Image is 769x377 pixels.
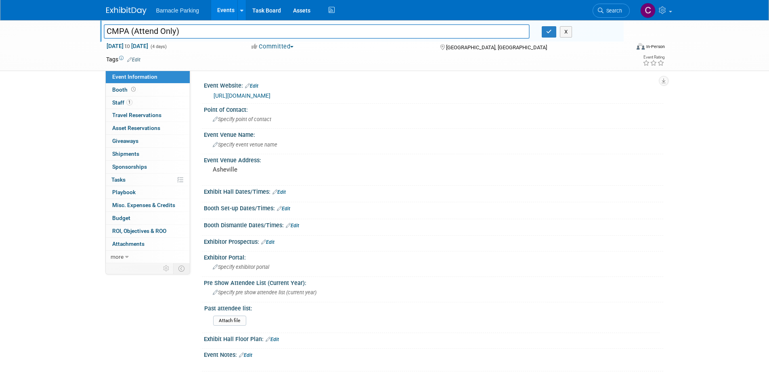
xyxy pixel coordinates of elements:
div: Event Website: [204,80,663,90]
div: Event Rating [643,55,664,59]
a: Asset Reservations [106,122,190,134]
span: Specify exhibitor portal [213,264,269,270]
span: Budget [112,215,130,221]
a: Edit [277,206,290,212]
span: Barnacle Parking [156,7,199,14]
div: Event Format [582,42,665,54]
div: Event Venue Name: [204,129,663,139]
span: Search [603,8,622,14]
a: Shipments [106,148,190,160]
a: Tasks [106,174,190,186]
img: Courtney Daniel [640,3,656,18]
a: Misc. Expenses & Credits [106,199,190,212]
td: Personalize Event Tab Strip [159,263,174,274]
a: Search [593,4,630,18]
span: Misc. Expenses & Credits [112,202,175,208]
td: Tags [106,55,140,63]
span: Sponsorships [112,163,147,170]
a: Edit [245,83,258,89]
span: Staff [112,99,132,106]
a: Edit [127,57,140,63]
span: [DATE] [DATE] [106,42,149,50]
span: Booth [112,86,137,93]
a: Staff1 [106,96,190,109]
span: [GEOGRAPHIC_DATA], [GEOGRAPHIC_DATA] [446,44,547,50]
span: Asset Reservations [112,125,160,131]
div: Exhibit Hall Floor Plan: [204,333,663,343]
a: Edit [286,223,299,228]
span: Shipments [112,151,139,157]
a: Attachments [106,238,190,250]
div: Event Venue Address: [204,154,663,164]
span: Attachments [112,241,145,247]
span: Tasks [111,176,126,183]
span: Travel Reservations [112,112,161,118]
span: to [124,43,131,49]
div: Point of Contact: [204,104,663,114]
div: Past attendee list: [204,302,660,312]
a: Edit [239,352,252,358]
a: Travel Reservations [106,109,190,121]
div: Event Notes: [204,349,663,359]
div: Exhibitor Prospectus: [204,236,663,246]
span: Playbook [112,189,136,195]
span: Specify point of contact [213,116,271,122]
span: Specify event venue name [213,142,277,148]
a: Playbook [106,186,190,199]
div: In-Person [646,44,665,50]
pre: Asheville [213,166,386,173]
button: X [560,26,572,38]
button: Committed [249,42,297,51]
div: Booth Dismantle Dates/Times: [204,219,663,230]
div: Booth Set-up Dates/Times: [204,202,663,213]
span: Event Information [112,73,157,80]
img: Format-Inperson.png [637,43,645,50]
a: Event Information [106,71,190,83]
a: ROI, Objectives & ROO [106,225,190,237]
a: Booth [106,84,190,96]
span: Booth not reserved yet [130,86,137,92]
a: Sponsorships [106,161,190,173]
a: Edit [266,337,279,342]
span: 1 [126,99,132,105]
span: more [111,253,124,260]
a: Giveaways [106,135,190,147]
div: Exhibitor Portal: [204,251,663,262]
div: Pre Show Attendee List (Current Year): [204,277,663,287]
img: ExhibitDay [106,7,147,15]
span: ROI, Objectives & ROO [112,228,166,234]
div: Exhibit Hall Dates/Times: [204,186,663,196]
span: (4 days) [150,44,167,49]
span: Giveaways [112,138,138,144]
a: Budget [106,212,190,224]
span: Specify pre show attendee list (current year) [213,289,316,295]
a: Edit [261,239,274,245]
a: [URL][DOMAIN_NAME] [214,92,270,99]
td: Toggle Event Tabs [173,263,190,274]
a: more [106,251,190,263]
a: Edit [272,189,286,195]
